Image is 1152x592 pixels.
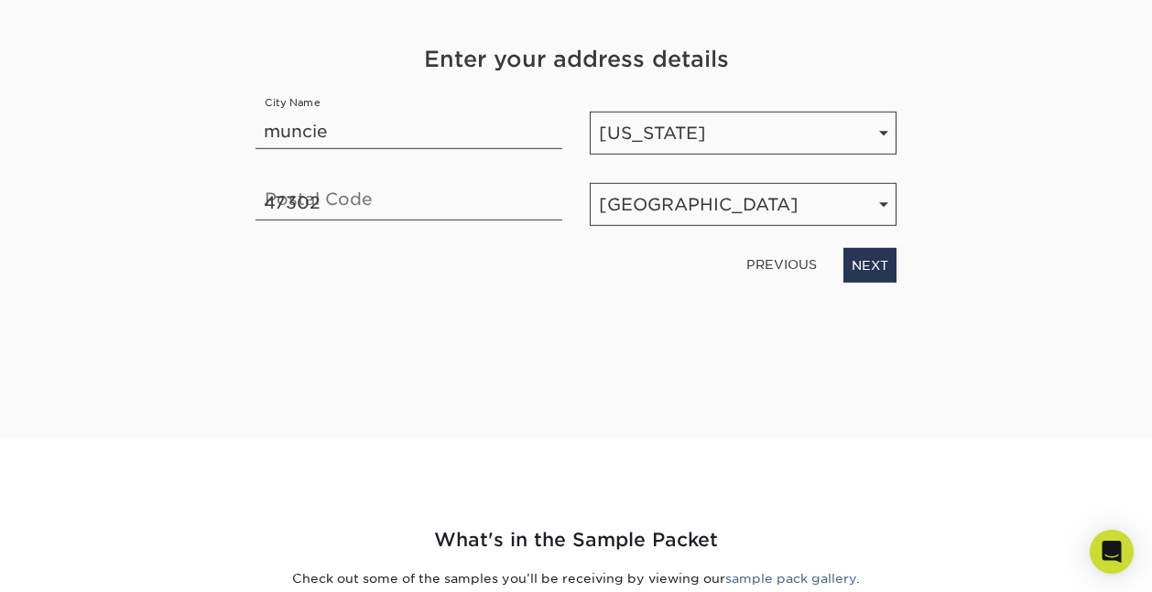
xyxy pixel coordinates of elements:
div: Open Intercom Messenger [1090,530,1134,574]
a: PREVIOUS [739,250,824,279]
a: sample pack gallery [725,571,856,586]
p: Check out some of the samples you’ll be receiving by viewing our . [40,569,1112,587]
h4: Enter your address details [255,43,897,76]
h2: What's in the Sample Packet [40,526,1112,554]
a: NEXT [843,248,897,283]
